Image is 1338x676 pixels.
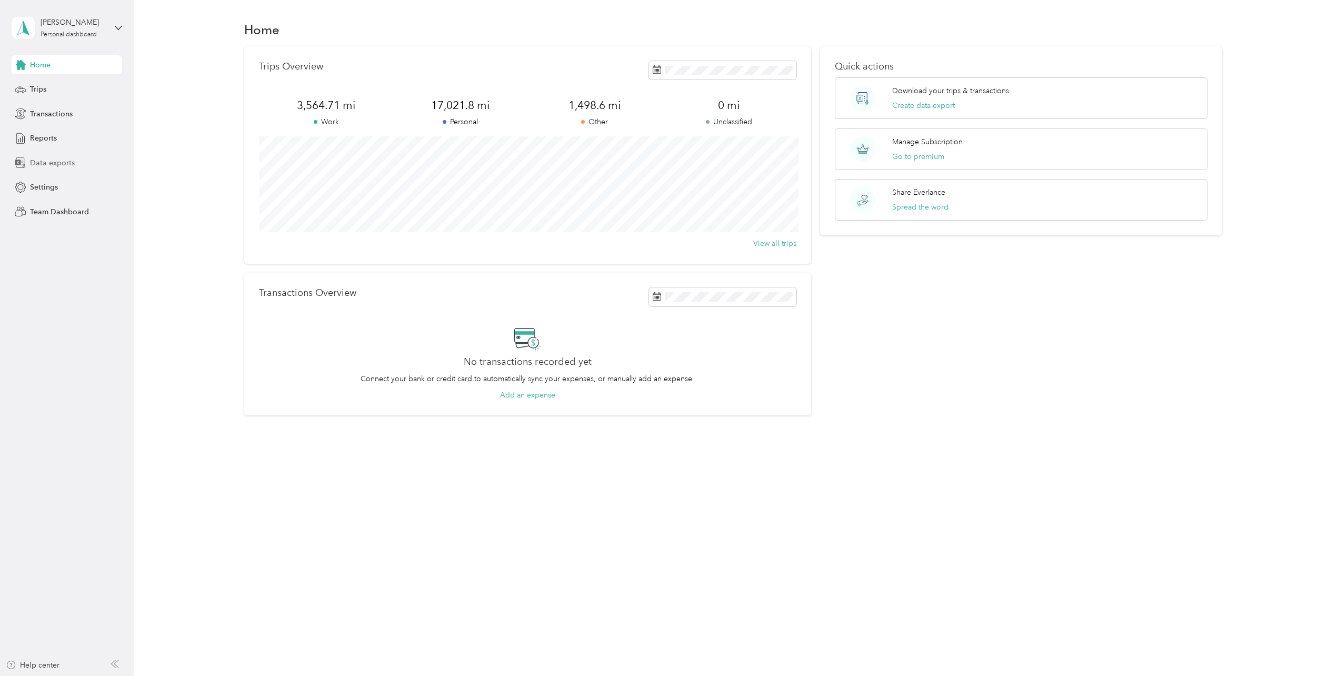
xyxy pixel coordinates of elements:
span: Home [30,59,51,71]
p: Personal [393,116,527,127]
iframe: Everlance-gr Chat Button Frame [1279,617,1338,676]
div: [PERSON_NAME] [41,17,106,28]
h1: Home [244,24,279,35]
span: Trips [30,84,46,95]
div: Personal dashboard [41,32,97,38]
span: Settings [30,182,58,193]
span: Transactions [30,108,73,120]
button: Go to premium [892,151,944,162]
span: Reports [30,133,57,144]
button: Spread the word [892,202,948,213]
h2: No transactions recorded yet [464,356,592,367]
p: Quick actions [835,61,1207,72]
p: Download your trips & transactions [892,85,1009,96]
p: Unclassified [662,116,796,127]
button: Create data export [892,100,955,111]
p: Manage Subscription [892,136,963,147]
p: Work [259,116,393,127]
span: 3,564.71 mi [259,98,393,113]
span: Data exports [30,157,75,168]
p: Trips Overview [259,61,323,72]
p: Transactions Overview [259,287,356,299]
span: 0 mi [662,98,796,113]
span: 1,498.6 mi [527,98,662,113]
p: Share Everlance [892,187,945,198]
button: Help center [6,660,59,671]
p: Connect your bank or credit card to automatically sync your expenses, or manually add an expense. [361,373,694,384]
span: 17,021.8 mi [393,98,527,113]
button: View all trips [753,238,796,249]
span: Team Dashboard [30,206,89,217]
p: Other [527,116,662,127]
button: Add an expense [500,390,555,401]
